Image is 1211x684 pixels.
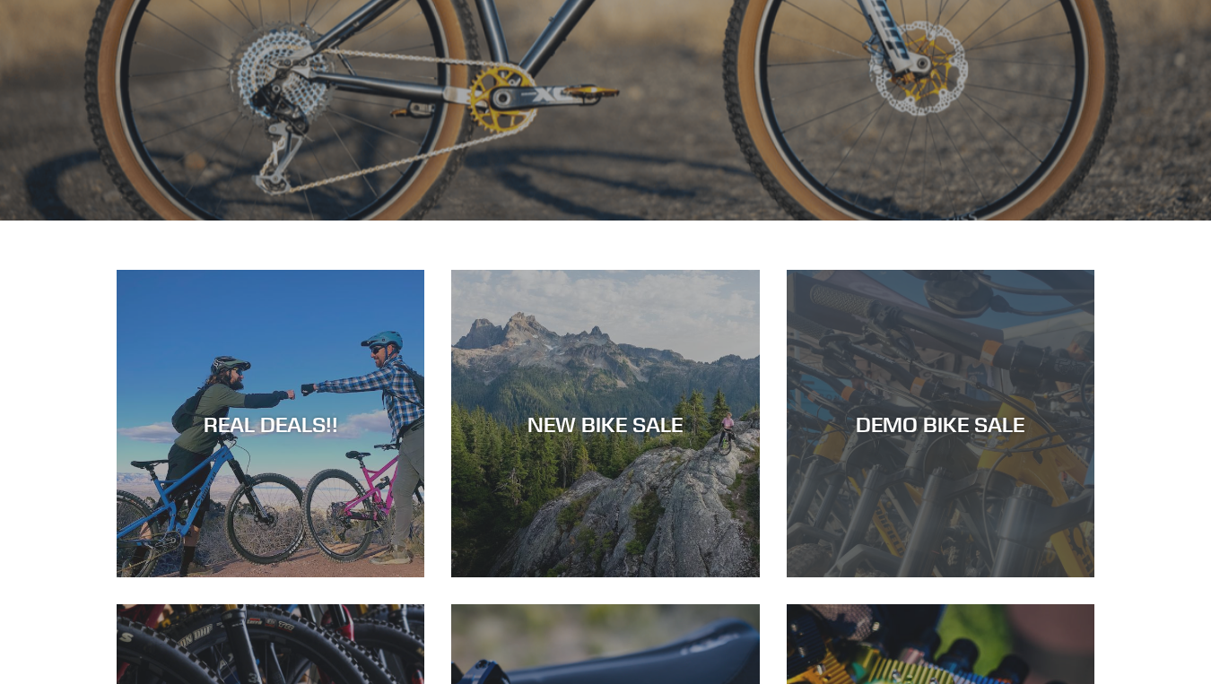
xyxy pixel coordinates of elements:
[117,270,424,577] a: REAL DEALS!!
[787,411,1094,437] div: DEMO BIKE SALE
[117,411,424,437] div: REAL DEALS!!
[787,270,1094,577] a: DEMO BIKE SALE
[451,411,759,437] div: NEW BIKE SALE
[451,270,759,577] a: NEW BIKE SALE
